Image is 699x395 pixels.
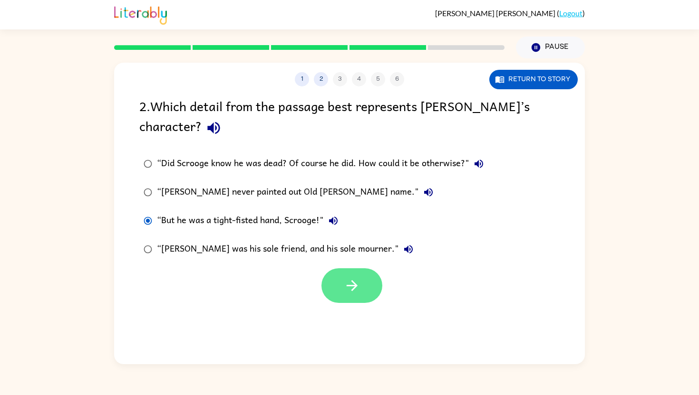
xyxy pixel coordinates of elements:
[399,240,418,259] button: “[PERSON_NAME] was his sole friend, and his sole mourner."
[435,9,585,18] div: ( )
[157,183,438,202] div: “[PERSON_NAME] never painted out Old [PERSON_NAME] name."
[314,72,328,86] button: 2
[469,154,488,173] button: “Did Scrooge know he was dead? Of course he did. How could it be otherwise?"
[419,183,438,202] button: “[PERSON_NAME] never painted out Old [PERSON_NAME] name."
[435,9,557,18] span: [PERSON_NAME] [PERSON_NAME]
[489,70,578,89] button: Return to story
[157,240,418,259] div: “[PERSON_NAME] was his sole friend, and his sole mourner."
[559,9,582,18] a: Logout
[157,211,343,230] div: “But he was a tight-fisted hand, Scrooge!"
[324,211,343,230] button: “But he was a tight-fisted hand, Scrooge!"
[157,154,488,173] div: “Did Scrooge know he was dead? Of course he did. How could it be otherwise?"
[516,37,585,58] button: Pause
[295,72,309,86] button: 1
[139,96,560,140] div: 2 . Which detail from the passage best represents [PERSON_NAME]’s character?
[114,4,167,25] img: Literably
